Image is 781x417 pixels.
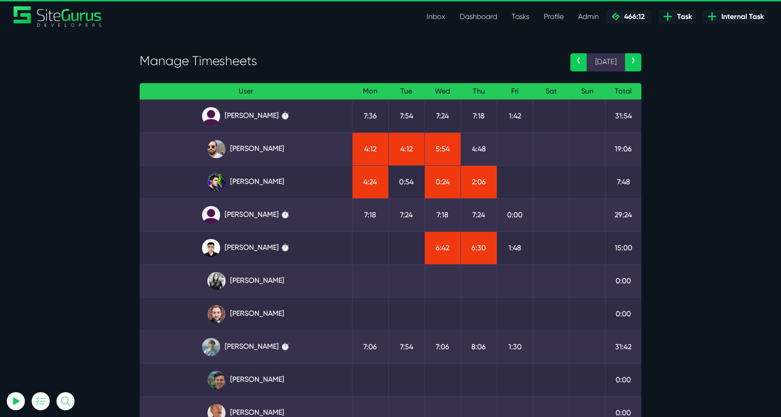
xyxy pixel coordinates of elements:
td: 7:18 [461,99,497,132]
td: 4:24 [352,165,388,198]
td: 7:36 [352,99,388,132]
td: 6:42 [424,231,461,264]
th: Wed [424,83,461,100]
a: [PERSON_NAME] [147,371,345,389]
th: Tue [388,83,424,100]
img: default_qrqg0b.png [202,107,220,125]
td: 1:30 [497,330,533,363]
th: User [140,83,352,100]
img: rxuxidhawjjb44sgel4e.png [207,173,226,191]
img: ublsy46zpoyz6muduycb.jpg [207,140,226,158]
th: Total [605,83,641,100]
a: Admin [571,8,606,26]
img: rgqpcqpgtbr9fmz9rxmm.jpg [207,272,226,290]
h3: Manage Timesheets [140,53,557,69]
td: 31:54 [605,99,641,132]
a: 466:12 [606,10,651,23]
img: xv1kmavyemxtguplm5ir.png [202,239,220,257]
img: tfogtqcjwjterk6idyiu.jpg [207,305,226,323]
a: Dashboard [452,8,504,26]
a: Inbox [419,8,452,26]
td: 31:42 [605,330,641,363]
td: 7:06 [352,330,388,363]
a: [PERSON_NAME] ⏱️ [147,107,345,125]
td: 7:24 [424,99,461,132]
th: Thu [461,83,497,100]
span: Task [673,11,692,22]
a: [PERSON_NAME] [147,305,345,323]
td: 29:24 [605,198,641,231]
td: 2:06 [461,165,497,198]
a: [PERSON_NAME] [147,272,345,290]
td: 0:00 [605,297,641,330]
td: 0:00 [605,363,641,396]
a: Profile [536,8,571,26]
a: Tasks [504,8,536,26]
th: Sun [569,83,605,100]
td: 1:48 [497,231,533,264]
th: Fri [497,83,533,100]
td: 4:12 [388,132,424,165]
td: 8:06 [461,330,497,363]
span: 466:12 [621,12,645,21]
td: 4:48 [461,132,497,165]
span: [DATE] [587,53,625,71]
td: 0:54 [388,165,424,198]
a: Internal Task [703,10,767,23]
td: 7:24 [388,198,424,231]
img: Sitegurus Logo [14,6,102,27]
a: [PERSON_NAME] ⏱️ [147,239,345,257]
td: 6:30 [461,231,497,264]
a: [PERSON_NAME] [147,140,345,158]
a: [PERSON_NAME] ⏱️ [147,338,345,356]
th: Mon [352,83,388,100]
img: esb8jb8dmrsykbqurfoz.jpg [207,371,226,389]
a: › [625,53,641,71]
span: Internal Task [718,11,764,22]
a: Task [659,10,696,23]
td: 7:18 [352,198,388,231]
td: 1:42 [497,99,533,132]
td: 5:54 [424,132,461,165]
img: tkl4csrki1nqjgf0pb1z.png [202,338,220,356]
img: default_qrqg0b.png [202,206,220,224]
td: 19:06 [605,132,641,165]
td: 0:24 [424,165,461,198]
td: 7:54 [388,99,424,132]
td: 0:00 [497,198,533,231]
a: [PERSON_NAME] [147,173,345,191]
td: 15:00 [605,231,641,264]
td: 7:48 [605,165,641,198]
td: 7:24 [461,198,497,231]
a: ‹ [570,53,587,71]
a: [PERSON_NAME] ⏱️ [147,206,345,224]
td: 0:00 [605,264,641,297]
td: 4:12 [352,132,388,165]
td: 7:18 [424,198,461,231]
th: Sat [533,83,569,100]
td: 7:06 [424,330,461,363]
a: SiteGurus [14,6,102,27]
td: 7:54 [388,330,424,363]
